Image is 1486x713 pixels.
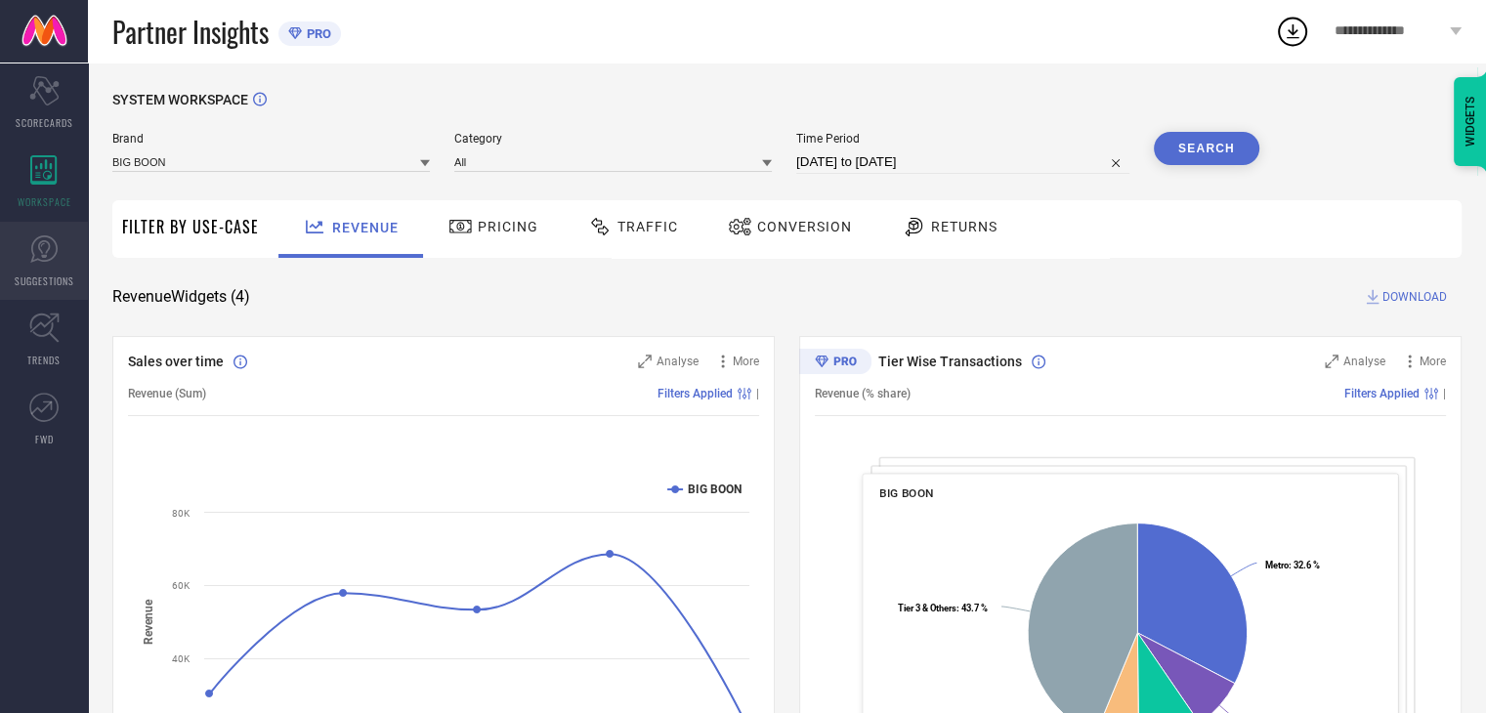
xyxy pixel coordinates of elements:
[332,220,399,235] span: Revenue
[27,353,61,367] span: TRENDS
[1344,387,1420,400] span: Filters Applied
[879,486,933,500] span: BIG BOON
[478,219,538,234] span: Pricing
[122,215,259,238] span: Filter By Use-Case
[898,603,988,613] text: : 43.7 %
[18,194,71,209] span: WORKSPACE
[878,354,1022,369] span: Tier Wise Transactions
[1382,287,1447,307] span: DOWNLOAD
[658,387,733,400] span: Filters Applied
[617,219,678,234] span: Traffic
[638,355,652,368] svg: Zoom
[172,653,191,664] text: 40K
[112,12,269,52] span: Partner Insights
[15,273,74,288] span: SUGGESTIONS
[815,387,911,400] span: Revenue (% share)
[454,132,772,146] span: Category
[757,219,852,234] span: Conversion
[657,355,699,368] span: Analyse
[112,132,430,146] span: Brand
[931,219,998,234] span: Returns
[1443,387,1446,400] span: |
[799,349,871,378] div: Premium
[112,287,250,307] span: Revenue Widgets ( 4 )
[1420,355,1446,368] span: More
[1275,14,1310,49] div: Open download list
[796,150,1129,174] input: Select time period
[1343,355,1385,368] span: Analyse
[688,482,742,496] text: BIG BOON
[128,354,224,369] span: Sales over time
[128,387,206,400] span: Revenue (Sum)
[898,603,956,613] tspan: Tier 3 & Others
[35,432,54,446] span: FWD
[302,26,331,41] span: PRO
[172,580,191,591] text: 60K
[756,387,759,400] span: |
[1265,559,1289,569] tspan: Metro
[142,598,155,644] tspan: Revenue
[733,355,759,368] span: More
[1265,559,1320,569] text: : 32.6 %
[1154,132,1259,165] button: Search
[16,115,73,130] span: SCORECARDS
[112,92,248,107] span: SYSTEM WORKSPACE
[796,132,1129,146] span: Time Period
[1325,355,1338,368] svg: Zoom
[172,508,191,519] text: 80K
